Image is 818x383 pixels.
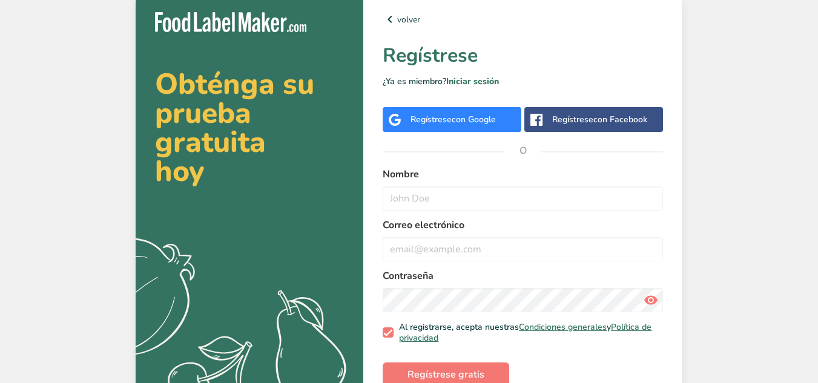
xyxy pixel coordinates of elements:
label: Nombre [383,167,663,182]
h1: Regístrese [383,41,663,70]
img: Food Label Maker [155,12,306,32]
a: volver [383,12,663,27]
input: John Doe [383,186,663,211]
a: Iniciar sesión [446,76,499,87]
input: email@example.com [383,237,663,261]
a: Condiciones generales [519,321,607,333]
p: ¿Ya es miembro? [383,75,663,88]
span: O [505,133,541,169]
span: con Facebook [593,114,647,125]
span: con Google [452,114,496,125]
span: Al registrarse, acepta nuestras y [394,322,659,343]
span: Regístrese gratis [407,367,484,382]
div: Regístrese [552,113,647,126]
label: Correo electrónico [383,218,663,232]
a: Política de privacidad [399,321,651,344]
label: Contraseña [383,269,663,283]
div: Regístrese [411,113,496,126]
h2: Obténga su prueba gratuita hoy [155,70,344,186]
